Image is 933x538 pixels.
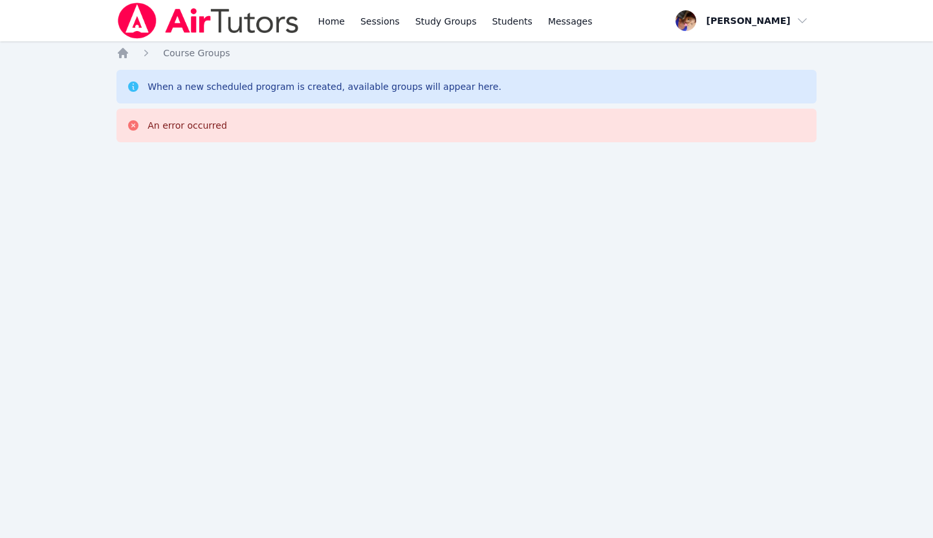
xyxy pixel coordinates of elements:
div: When a new scheduled program is created, available groups will appear here. [148,80,501,93]
span: Messages [548,15,593,28]
div: An error occurred [148,119,227,132]
span: Course Groups [163,48,230,58]
img: Air Tutors [116,3,300,39]
a: Course Groups [163,47,230,59]
nav: Breadcrumb [116,47,817,59]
